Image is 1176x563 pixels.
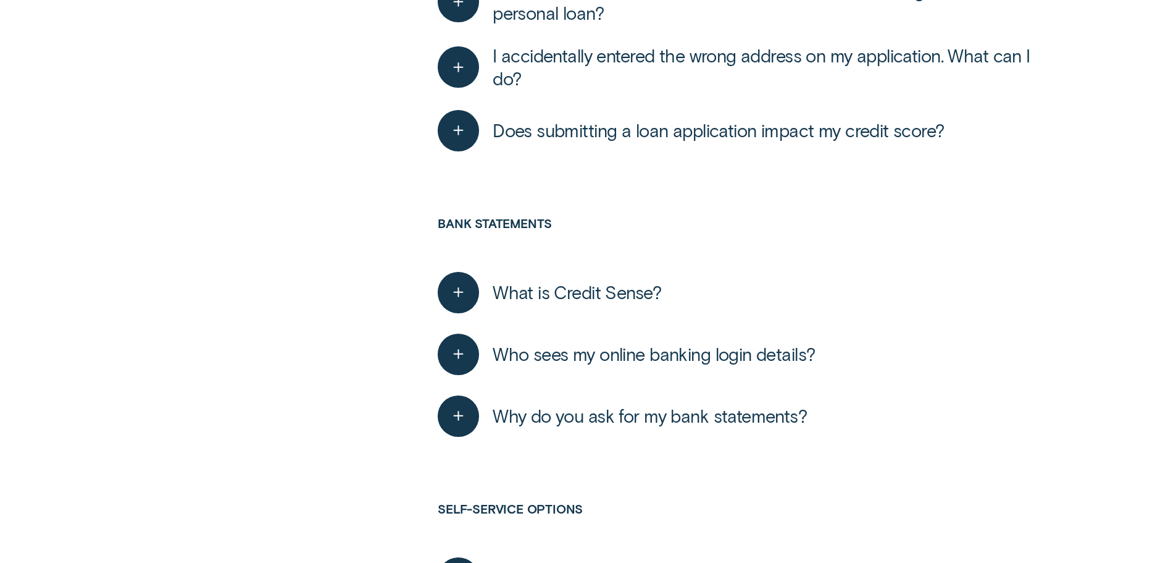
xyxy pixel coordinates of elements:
button: Who sees my online banking login details? [438,334,815,375]
span: What is Credit Sense? [493,281,661,303]
button: What is Credit Sense? [438,272,661,313]
h3: Self-service options [438,502,1052,547]
span: Who sees my online banking login details? [493,343,815,365]
span: Why do you ask for my bank statements? [493,405,807,427]
button: I accidentally entered the wrong address on my application. What can I do? [438,44,1052,89]
span: I accidentally entered the wrong address on my application. What can I do? [493,44,1052,89]
button: Does submitting a loan application impact my credit score? [438,110,944,151]
button: Why do you ask for my bank statements? [438,396,807,437]
span: Does submitting a loan application impact my credit score? [493,119,945,142]
h3: Bank statements [438,216,1052,261]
